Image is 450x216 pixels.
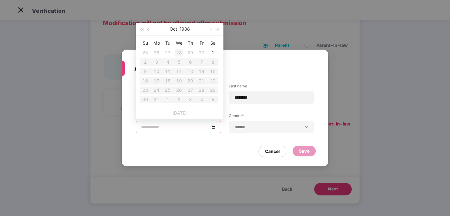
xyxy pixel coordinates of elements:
th: Mo [151,38,162,48]
td: 1988-09-26 [151,48,162,57]
th: Su [140,38,151,48]
div: Cancel [265,148,280,155]
button: Oct [170,23,177,35]
td: 1988-09-30 [196,48,207,57]
div: 27 [164,49,171,56]
div: 26 [153,49,160,56]
a: [DATE] [172,110,187,115]
td: 1988-09-25 [140,48,151,57]
td: 1988-10-01 [207,48,218,57]
div: 29 [187,49,194,56]
td: 1988-09-29 [185,48,196,57]
div: 28 [175,49,183,56]
th: Fr [196,38,207,48]
label: Last name [229,83,314,91]
th: We [173,38,185,48]
th: Tu [162,38,173,48]
th: Th [185,38,196,48]
div: 25 [141,49,149,56]
td: 1988-09-28 [173,48,185,57]
div: Save [299,148,309,155]
div: 30 [198,49,205,56]
button: 1988 [180,23,190,35]
td: 1988-09-27 [162,48,173,57]
label: Gender* [229,113,314,121]
div: 1 [209,49,217,56]
div: Add Mother [134,56,301,80]
th: Sa [207,38,218,48]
